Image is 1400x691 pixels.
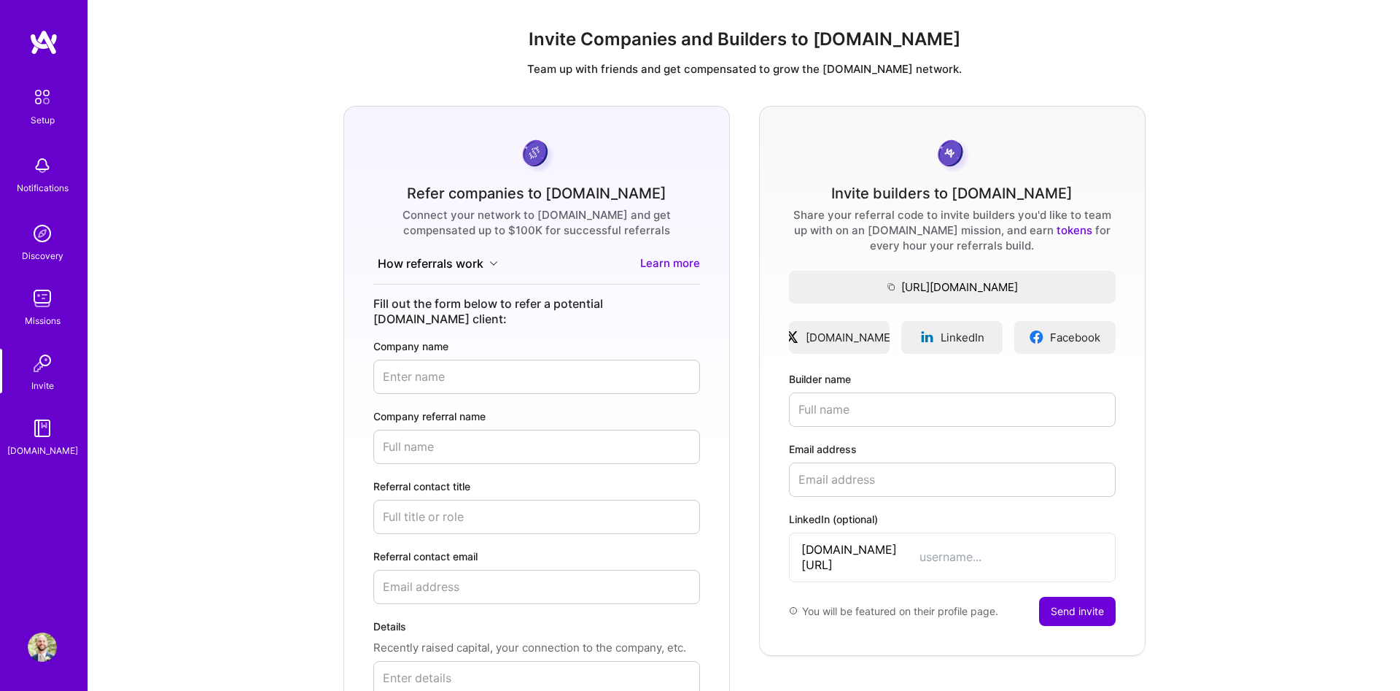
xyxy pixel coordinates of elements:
[27,82,58,112] img: setup
[831,186,1073,201] div: Invite builders to [DOMAIN_NAME]
[373,570,700,604] input: Email address
[407,186,666,201] div: Refer companies to [DOMAIN_NAME]
[789,279,1116,295] span: [URL][DOMAIN_NAME]
[1014,321,1116,354] a: Facebook
[789,321,890,354] a: [DOMAIN_NAME]
[1029,330,1044,344] img: facebookLogo
[22,248,63,263] div: Discovery
[373,339,700,354] label: Company name
[806,330,894,345] span: [DOMAIN_NAME]
[100,61,1388,77] p: Team up with friends and get compensated to grow the [DOMAIN_NAME] network.
[933,136,971,174] img: grayCoin
[785,330,800,344] img: xLogo
[373,640,700,655] p: Recently raised capital, your connection to the company, etc.
[789,441,1116,457] label: Email address
[789,463,1116,497] input: Email address
[518,136,556,174] img: purpleCoin
[1039,597,1116,626] button: Send invite
[640,255,700,272] a: Learn more
[919,330,935,344] img: linkedinLogo
[24,633,61,662] a: User Avatar
[373,479,700,494] label: Referral contact title
[789,393,1116,427] input: Full name
[7,443,78,458] div: [DOMAIN_NAME]
[373,207,700,238] div: Connect your network to [DOMAIN_NAME] and get compensated up to $100K for successful referrals
[801,542,919,573] span: [DOMAIN_NAME][URL]
[31,112,55,128] div: Setup
[373,409,700,424] label: Company referral name
[373,500,700,534] input: Full title or role
[789,371,1116,387] label: Builder name
[17,180,69,196] div: Notifications
[28,219,57,248] img: discovery
[789,271,1116,304] button: [URL][DOMAIN_NAME]
[789,207,1116,253] div: Share your referral code to invite builders you'd like to team up with on an [DOMAIN_NAME] missio...
[28,151,57,180] img: bell
[28,633,57,662] img: User Avatar
[919,549,1103,565] input: username...
[28,349,57,378] img: Invite
[789,597,998,626] div: You will be featured on their profile page.
[789,512,1116,527] label: LinkedIn (optional)
[373,549,700,564] label: Referral contact email
[1050,330,1100,345] span: Facebook
[28,414,57,443] img: guide book
[373,255,502,272] button: How referrals work
[25,313,61,328] div: Missions
[373,619,700,634] label: Details
[901,321,1003,354] a: LinkedIn
[941,330,984,345] span: LinkedIn
[29,29,58,55] img: logo
[373,296,700,327] div: Fill out the form below to refer a potential [DOMAIN_NAME] client:
[28,284,57,313] img: teamwork
[100,29,1388,50] h1: Invite Companies and Builders to [DOMAIN_NAME]
[1057,223,1092,237] a: tokens
[31,378,54,393] div: Invite
[373,360,700,394] input: Enter name
[373,430,700,464] input: Full name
